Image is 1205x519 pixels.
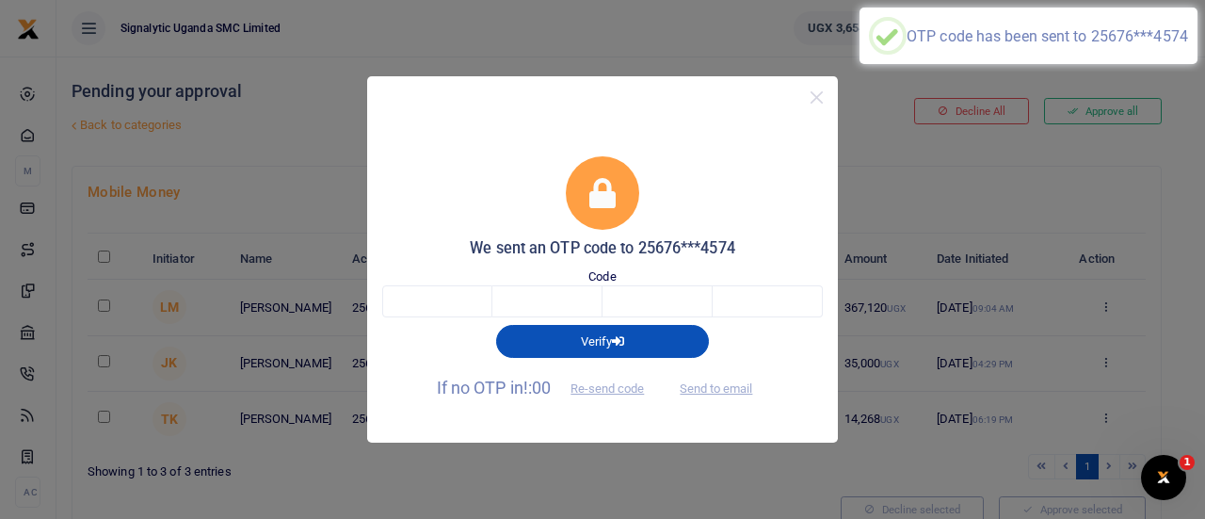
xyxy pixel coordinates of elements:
[907,27,1188,45] div: OTP code has been sent to 25676***4574
[437,378,661,397] span: If no OTP in
[1180,455,1195,470] span: 1
[523,378,551,397] span: !:00
[1141,455,1186,500] iframe: Intercom live chat
[588,268,616,286] label: Code
[496,325,709,357] button: Verify
[382,239,823,258] h5: We sent an OTP code to 25676***4574
[803,84,830,111] button: Close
